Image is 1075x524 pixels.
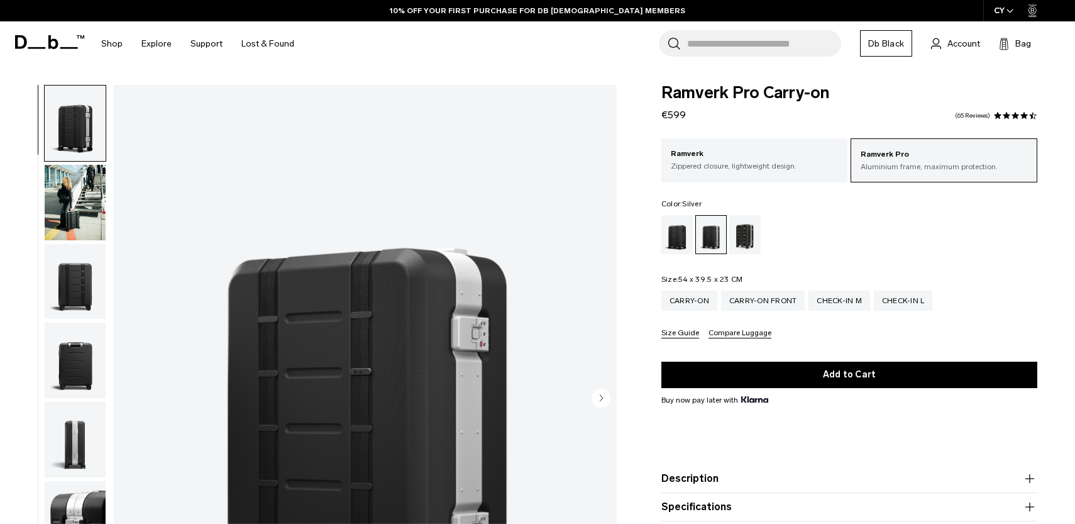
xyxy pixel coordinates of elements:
a: Check-in L [874,291,933,311]
a: Support [190,21,223,66]
a: Black Out [661,215,693,254]
p: Zippered closure, lightweight design. [671,160,839,172]
a: Silver [695,215,727,254]
a: Ramverk Zippered closure, lightweight design. [661,138,848,181]
span: 54 x 39.5 x 23 CM [678,275,742,284]
button: Next slide [592,389,610,410]
p: Ramverk Pro [861,148,1027,161]
span: €599 [661,109,686,121]
a: Check-in M [808,291,870,311]
a: Carry-on Front [721,291,805,311]
img: Ramverk Pro Carry-on Silver [45,244,106,320]
button: Bag [999,36,1031,51]
span: Ramverk Pro Carry-on [661,85,1037,101]
img: Ramverk Pro Carry-on Silver [45,323,106,398]
span: Account [947,37,980,50]
a: Shop [101,21,123,66]
button: Ramverk Pro Carry-on Silver [44,243,106,320]
span: Bag [1015,37,1031,50]
img: {"height" => 20, "alt" => "Klarna"} [741,396,768,403]
p: Ramverk [671,148,839,160]
button: Ramverk Pro Carry-on Silver [44,401,106,478]
a: Carry-on [661,291,717,311]
span: Silver [682,199,702,208]
a: Db Black [860,30,912,57]
nav: Main Navigation [92,21,304,66]
a: 10% OFF YOUR FIRST PURCHASE FOR DB [DEMOGRAPHIC_DATA] MEMBERS [390,5,685,16]
a: Account [931,36,980,51]
button: Compare Luggage [708,329,771,338]
a: Db x New Amsterdam Surf Association [729,215,761,254]
button: Specifications [661,499,1037,515]
button: Ramverk Pro Carry-on Silver [44,85,106,162]
button: Size Guide [661,329,699,338]
a: 65 reviews [955,113,990,119]
legend: Color: [661,200,702,208]
button: Description [661,471,1037,486]
p: Aluminium frame, maximum protection. [861,161,1027,172]
a: Lost & Found [241,21,294,66]
span: Buy now pay later with [661,394,768,406]
button: Ramverk Pro Carry-on Silver [44,322,106,399]
a: Explore [141,21,172,66]
img: Ramverk Pro Carry-on Silver [45,86,106,161]
button: Add to Cart [661,362,1037,388]
img: Ramverk Pro Carry-on Silver [45,165,106,240]
img: Ramverk Pro Carry-on Silver [45,402,106,477]
legend: Size: [661,276,743,283]
button: Ramverk Pro Carry-on Silver [44,164,106,241]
